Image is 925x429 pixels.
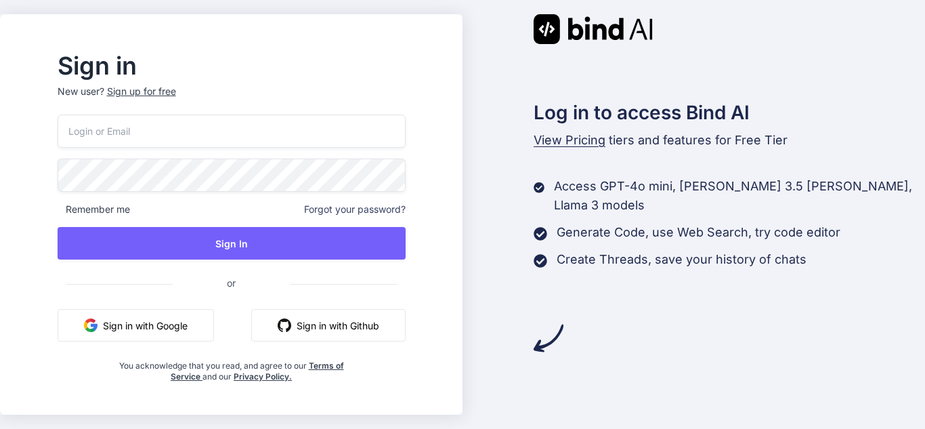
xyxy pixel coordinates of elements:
[234,371,292,382] a: Privacy Policy.
[58,55,406,77] h2: Sign in
[58,309,214,342] button: Sign in with Google
[534,98,925,127] h2: Log in to access Bind AI
[534,133,605,147] span: View Pricing
[278,319,291,332] img: github
[554,177,925,215] p: Access GPT-4o mini, [PERSON_NAME] 3.5 [PERSON_NAME], Llama 3 models
[58,203,130,216] span: Remember me
[173,266,290,300] span: or
[304,203,406,216] span: Forgot your password?
[557,250,806,269] p: Create Threads, save your history of chats
[534,323,563,353] img: arrow
[107,85,176,98] div: Sign up for free
[171,361,344,382] a: Terms of Service
[58,85,406,115] p: New user?
[58,227,406,260] button: Sign In
[534,131,925,150] p: tiers and features for Free Tier
[251,309,406,342] button: Sign in with Github
[58,115,406,148] input: Login or Email
[84,319,98,332] img: google
[534,14,653,44] img: Bind AI logo
[115,352,347,382] div: You acknowledge that you read, and agree to our and our
[557,223,840,242] p: Generate Code, use Web Search, try code editor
